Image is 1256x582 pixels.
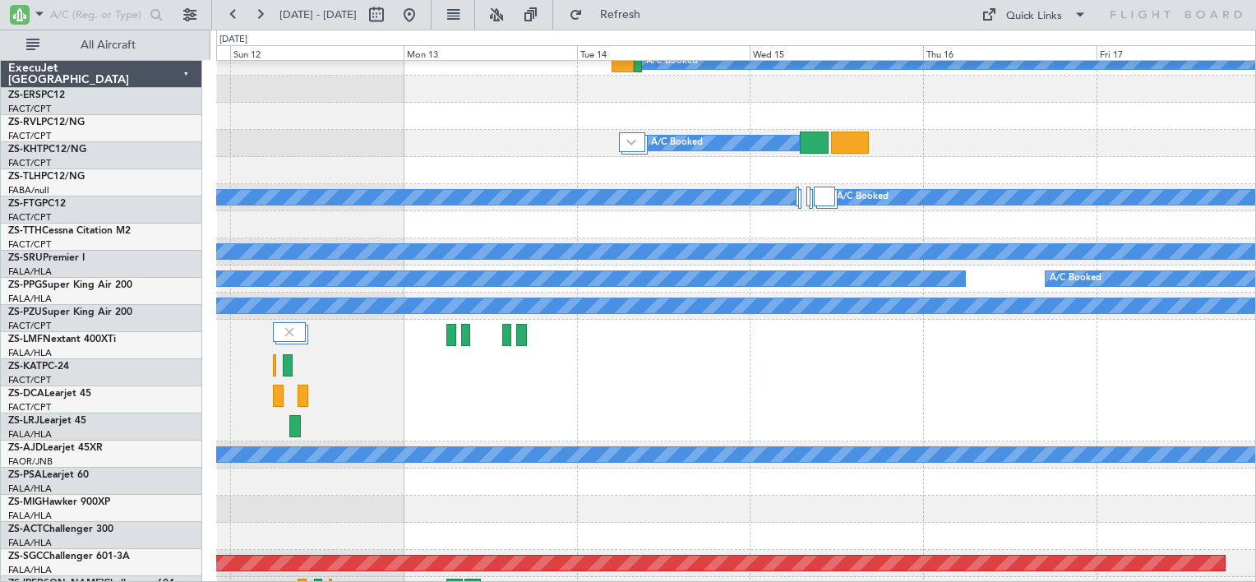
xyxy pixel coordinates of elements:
[646,49,698,74] div: A/C Booked
[8,211,51,224] a: FACT/CPT
[1050,266,1101,291] div: A/C Booked
[8,90,65,100] a: ZS-ERSPC12
[1006,8,1062,25] div: Quick Links
[8,389,91,399] a: ZS-DCALearjet 45
[8,524,43,534] span: ZS-ACT
[8,443,43,453] span: ZS-AJD
[8,416,86,426] a: ZS-LRJLearjet 45
[219,33,247,47] div: [DATE]
[923,45,1097,60] div: Thu 16
[8,90,41,100] span: ZS-ERS
[8,320,51,332] a: FACT/CPT
[8,145,43,155] span: ZS-KHT
[8,470,42,480] span: ZS-PSA
[279,7,357,22] span: [DATE] - [DATE]
[8,172,41,182] span: ZS-TLH
[282,325,297,339] img: gray-close.svg
[8,226,131,236] a: ZS-TTHCessna Citation M2
[8,253,43,263] span: ZS-SRU
[8,226,42,236] span: ZS-TTH
[586,9,655,21] span: Refresh
[8,552,130,561] a: ZS-SGCChallenger 601-3A
[8,157,51,169] a: FACT/CPT
[8,280,132,290] a: ZS-PPGSuper King Air 200
[8,362,69,372] a: ZS-KATPC-24
[8,347,52,359] a: FALA/HLA
[8,118,41,127] span: ZS-RVL
[8,307,132,317] a: ZS-PZUSuper King Air 200
[8,103,51,115] a: FACT/CPT
[8,335,43,344] span: ZS-LMF
[8,118,85,127] a: ZS-RVLPC12/NG
[18,32,178,58] button: All Aircraft
[837,185,889,210] div: A/C Booked
[8,389,44,399] span: ZS-DCA
[8,401,51,413] a: FACT/CPT
[230,45,404,60] div: Sun 12
[8,443,103,453] a: ZS-AJDLearjet 45XR
[8,510,52,522] a: FALA/HLA
[8,374,51,386] a: FACT/CPT
[8,416,39,426] span: ZS-LRJ
[651,131,703,155] div: A/C Booked
[50,2,145,27] input: A/C (Reg. or Type)
[8,307,42,317] span: ZS-PZU
[8,428,52,441] a: FALA/HLA
[8,145,86,155] a: ZS-KHTPC12/NG
[8,483,52,495] a: FALA/HLA
[8,552,43,561] span: ZS-SGC
[577,45,750,60] div: Tue 14
[8,238,51,251] a: FACT/CPT
[8,497,110,507] a: ZS-MIGHawker 900XP
[973,2,1095,28] button: Quick Links
[8,293,52,305] a: FALA/HLA
[8,130,51,142] a: FACT/CPT
[8,335,116,344] a: ZS-LMFNextant 400XTi
[750,45,923,60] div: Wed 15
[8,253,85,263] a: ZS-SRUPremier I
[43,39,173,51] span: All Aircraft
[561,2,660,28] button: Refresh
[8,199,66,209] a: ZS-FTGPC12
[8,455,53,468] a: FAOR/JNB
[8,199,42,209] span: ZS-FTG
[8,524,113,534] a: ZS-ACTChallenger 300
[404,45,577,60] div: Mon 13
[626,139,636,145] img: arrow-gray.svg
[8,362,42,372] span: ZS-KAT
[8,280,42,290] span: ZS-PPG
[8,266,52,278] a: FALA/HLA
[8,172,85,182] a: ZS-TLHPC12/NG
[8,497,42,507] span: ZS-MIG
[8,537,52,549] a: FALA/HLA
[8,564,52,576] a: FALA/HLA
[8,470,89,480] a: ZS-PSALearjet 60
[8,184,49,196] a: FABA/null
